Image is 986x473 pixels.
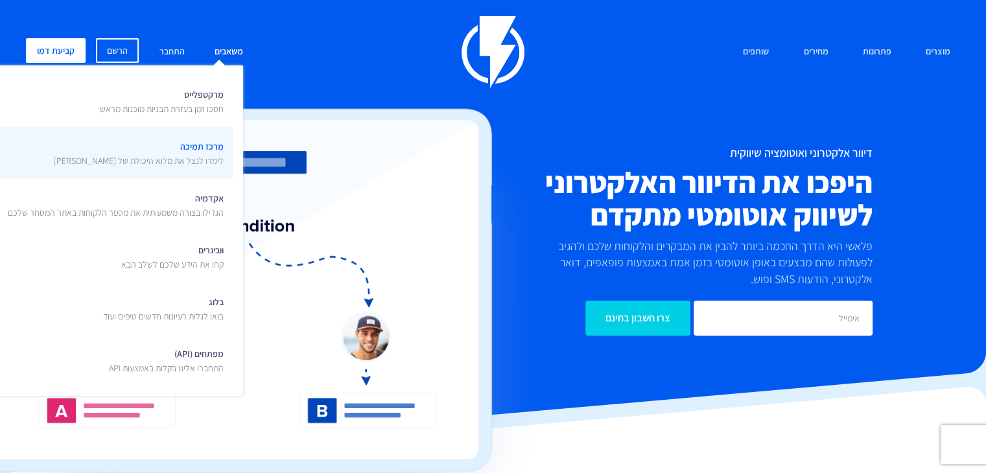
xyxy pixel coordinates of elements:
a: פתרונות [853,38,901,66]
span: מרכז תמיכה [54,137,224,167]
h1: דיוור אלקטרוני ואוטומציה שיווקית [425,146,873,159]
span: מרקטפלייס [100,85,224,115]
a: משאבים [205,38,253,66]
a: שותפים [733,38,779,66]
p: התחברו אלינו בקלות באמצעות API [109,362,224,375]
a: קביעת דמו [26,38,86,63]
span: וובינרים [121,240,224,271]
span: אקדמיה [8,189,224,219]
a: מחירים [793,38,838,66]
span: מפתחים (API) [109,344,224,375]
p: פלאשי היא הדרך החכמה ביותר להבין את המבקרים והלקוחות שלכם ולהגיב לפעולות שהם מבצעים באופן אוטומטי... [542,238,873,288]
input: אימייל [694,301,873,336]
h2: היפכו את הדיוור האלקטרוני לשיווק אוטומטי מתקדם [425,166,873,231]
a: הרשם [96,38,139,63]
span: בלוג [103,292,224,323]
p: חסכו זמן בעזרת תבניות מוכנות מראש [100,102,224,115]
p: בואו לגלות רעיונות חדשים טיפים ועוד [103,310,224,323]
p: הגדילו בצורה משמעותית את מספר הלקוחות באתר המסחר שלכם [8,206,224,219]
a: מוצרים [916,38,960,66]
a: התחבר [150,38,194,66]
p: קחו את הידע שלכם לשלב הבא [121,258,224,271]
p: לימדו לנצל את מלוא היכולת של [PERSON_NAME] [54,154,224,167]
input: צרו חשבון בחינם [585,301,690,336]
